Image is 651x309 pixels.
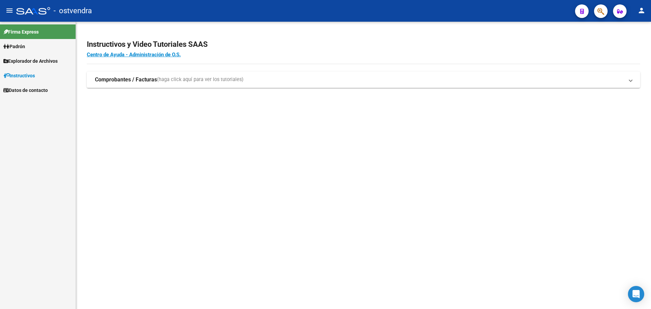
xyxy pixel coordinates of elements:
[54,3,92,18] span: - ostvendra
[87,72,640,88] mat-expansion-panel-header: Comprobantes / Facturas(haga click aquí para ver los tutoriales)
[5,6,14,15] mat-icon: menu
[3,86,48,94] span: Datos de contacto
[628,286,644,302] div: Open Intercom Messenger
[3,43,25,50] span: Padrón
[87,38,640,51] h2: Instructivos y Video Tutoriales SAAS
[637,6,646,15] mat-icon: person
[87,52,181,58] a: Centro de Ayuda - Administración de O.S.
[157,76,243,83] span: (haga click aquí para ver los tutoriales)
[3,72,35,79] span: Instructivos
[3,57,58,65] span: Explorador de Archivos
[3,28,39,36] span: Firma Express
[95,76,157,83] strong: Comprobantes / Facturas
